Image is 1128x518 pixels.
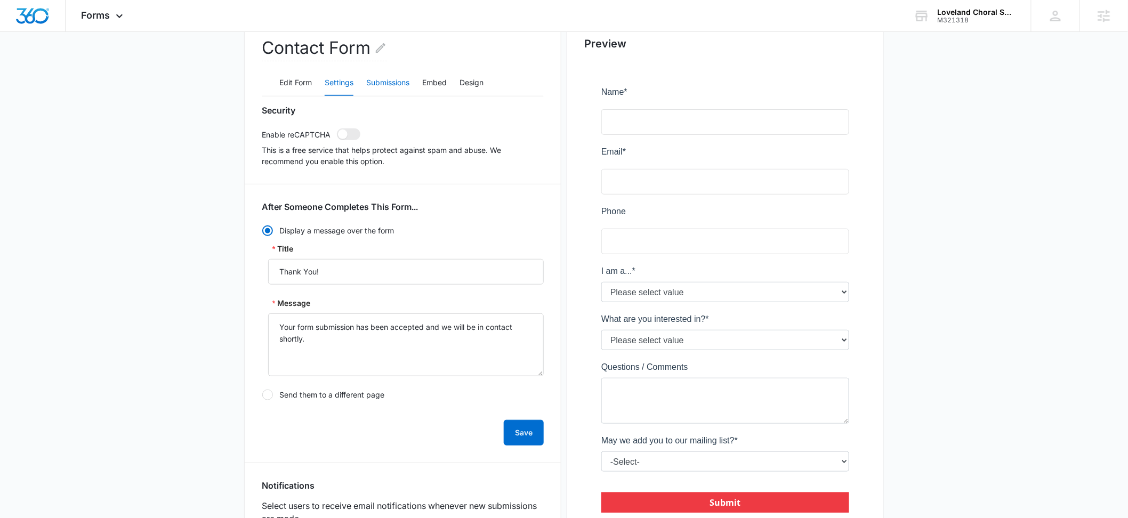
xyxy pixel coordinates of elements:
button: Edit Form [279,70,312,96]
p: This is a free service that helps protect against spam and abuse. We recommend you enable this op... [262,144,544,167]
h2: Contact Form [262,35,387,61]
span: Submit [109,411,140,423]
label: Send them to a different page [262,389,544,401]
h3: After Someone Completes This Form... [262,201,418,212]
div: account id [938,17,1016,24]
h3: Security [262,105,295,116]
button: Submissions [366,70,409,96]
button: Settings [325,70,353,96]
p: Enable reCAPTCHA [262,129,331,140]
h3: Notifications [262,480,315,491]
span: Forms [82,10,110,21]
input: Title [268,259,544,285]
button: Embed [422,70,447,96]
button: Design [460,70,484,96]
label: Message [272,297,310,309]
h2: Preview [584,36,866,52]
button: Save [504,420,544,446]
button: Edit Form Name [374,35,387,61]
label: Display a message over the form [262,225,544,237]
label: Title [272,243,293,255]
textarea: Message [268,313,544,376]
div: account name [938,8,1016,17]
